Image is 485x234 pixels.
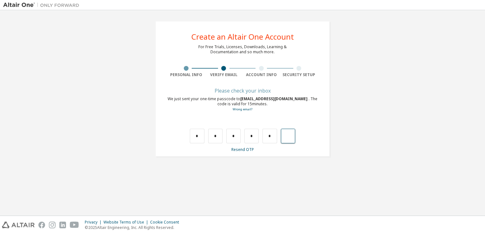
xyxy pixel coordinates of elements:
img: youtube.svg [70,222,79,228]
div: Cookie Consent [150,220,183,225]
img: facebook.svg [38,222,45,228]
img: instagram.svg [49,222,56,228]
a: Resend OTP [231,147,254,152]
div: Verify Email [205,72,243,77]
img: linkedin.svg [59,222,66,228]
span: [EMAIL_ADDRESS][DOMAIN_NAME] [240,96,309,101]
div: Please check your inbox [167,89,318,93]
div: Privacy [85,220,103,225]
div: Security Setup [280,72,318,77]
div: Create an Altair One Account [191,33,294,41]
div: Website Terms of Use [103,220,150,225]
p: © 2025 Altair Engineering, Inc. All Rights Reserved. [85,225,183,230]
div: Account Info [242,72,280,77]
img: altair_logo.svg [2,222,35,228]
img: Altair One [3,2,83,8]
div: Personal Info [167,72,205,77]
div: For Free Trials, Licenses, Downloads, Learning & Documentation and so much more. [198,44,287,55]
div: We just sent your one-time passcode to . The code is valid for 15 minutes. [167,96,318,112]
a: Go back to the registration form [233,107,252,111]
